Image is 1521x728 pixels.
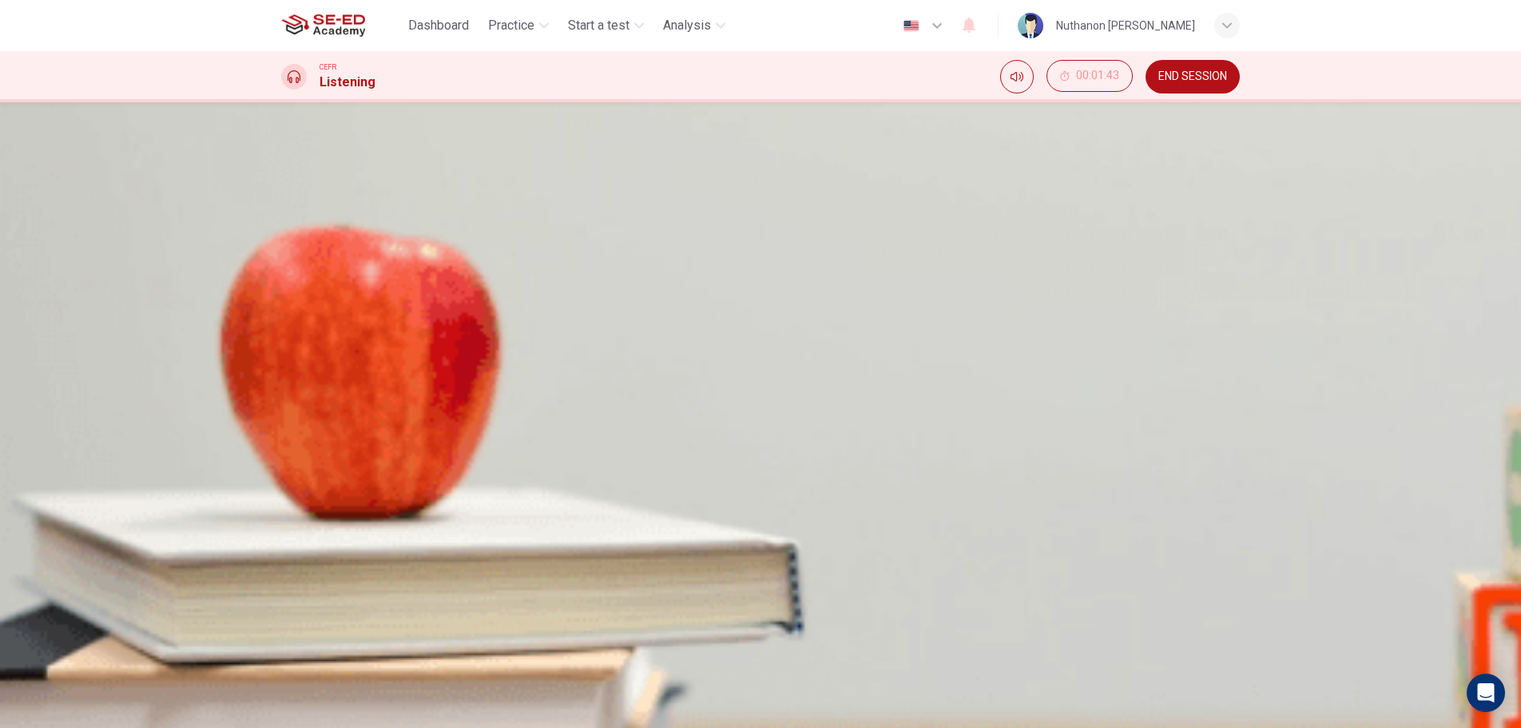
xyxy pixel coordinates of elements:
[320,73,375,92] h1: Listening
[1046,60,1133,93] div: Hide
[562,11,650,40] button: Start a test
[1056,16,1195,35] div: Nuthanon [PERSON_NAME]
[281,10,402,42] a: SE-ED Academy logo
[1467,674,1505,712] div: Open Intercom Messenger
[663,16,711,35] span: Analysis
[568,16,629,35] span: Start a test
[657,11,732,40] button: Analysis
[1000,60,1034,93] div: Mute
[1158,70,1227,83] span: END SESSION
[281,10,365,42] img: SE-ED Academy logo
[1146,60,1240,93] button: END SESSION
[402,11,475,40] button: Dashboard
[488,16,534,35] span: Practice
[1076,70,1119,82] span: 00:01:43
[320,62,336,73] span: CEFR
[482,11,555,40] button: Practice
[1018,13,1043,38] img: Profile picture
[408,16,469,35] span: Dashboard
[901,20,921,32] img: en
[1046,60,1133,92] button: 00:01:43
